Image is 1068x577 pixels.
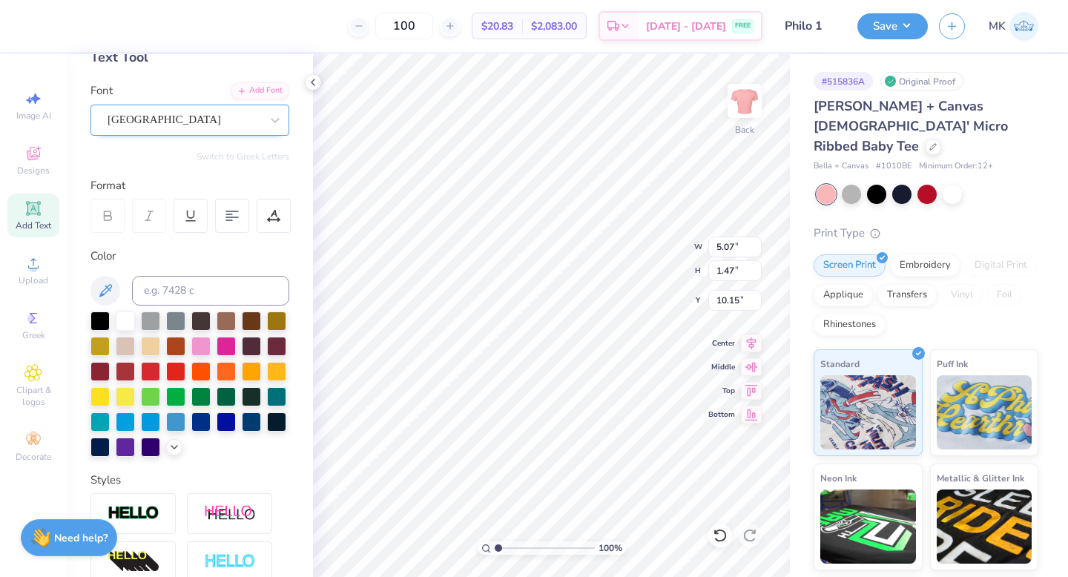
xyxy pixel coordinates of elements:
[599,541,622,555] span: 100 %
[857,13,928,39] button: Save
[481,19,513,34] span: $20.83
[735,123,754,136] div: Back
[16,220,51,231] span: Add Text
[937,489,1032,564] img: Metallic & Glitter Ink
[877,284,937,306] div: Transfers
[204,553,256,570] img: Negative Space
[814,284,873,306] div: Applique
[231,82,289,99] div: Add Font
[108,505,159,522] img: Stroke
[820,356,860,372] span: Standard
[708,386,735,396] span: Top
[108,550,159,574] img: 3d Illusion
[989,18,1006,35] span: MK
[989,12,1038,41] a: MK
[90,472,289,489] div: Styles
[814,225,1038,242] div: Print Type
[965,254,1037,277] div: Digital Print
[375,13,433,39] input: – –
[735,21,751,31] span: FREE
[204,504,256,523] img: Shadow
[730,86,759,116] img: Back
[820,489,916,564] img: Neon Ink
[880,72,963,90] div: Original Proof
[90,177,291,194] div: Format
[708,409,735,420] span: Bottom
[646,19,726,34] span: [DATE] - [DATE]
[708,338,735,349] span: Center
[132,276,289,306] input: e.g. 7428 c
[876,160,912,173] span: # 1010BE
[814,314,886,336] div: Rhinestones
[1009,12,1038,41] img: Meredith Kessler
[7,384,59,408] span: Clipart & logos
[941,284,983,306] div: Vinyl
[90,248,289,265] div: Color
[19,274,48,286] span: Upload
[937,356,968,372] span: Puff Ink
[197,151,289,162] button: Switch to Greek Letters
[774,11,846,41] input: Untitled Design
[937,375,1032,449] img: Puff Ink
[17,165,50,177] span: Designs
[820,375,916,449] img: Standard
[937,470,1024,486] span: Metallic & Glitter Ink
[708,362,735,372] span: Middle
[890,254,960,277] div: Embroidery
[987,284,1022,306] div: Foil
[22,329,45,341] span: Greek
[814,254,886,277] div: Screen Print
[919,160,993,173] span: Minimum Order: 12 +
[90,82,113,99] label: Font
[54,531,108,545] strong: Need help?
[814,160,868,173] span: Bella + Canvas
[90,47,289,67] div: Text Tool
[16,451,51,463] span: Decorate
[814,97,1008,155] span: [PERSON_NAME] + Canvas [DEMOGRAPHIC_DATA]' Micro Ribbed Baby Tee
[814,72,873,90] div: # 515836A
[16,110,51,122] span: Image AI
[531,19,577,34] span: $2,083.00
[820,470,857,486] span: Neon Ink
